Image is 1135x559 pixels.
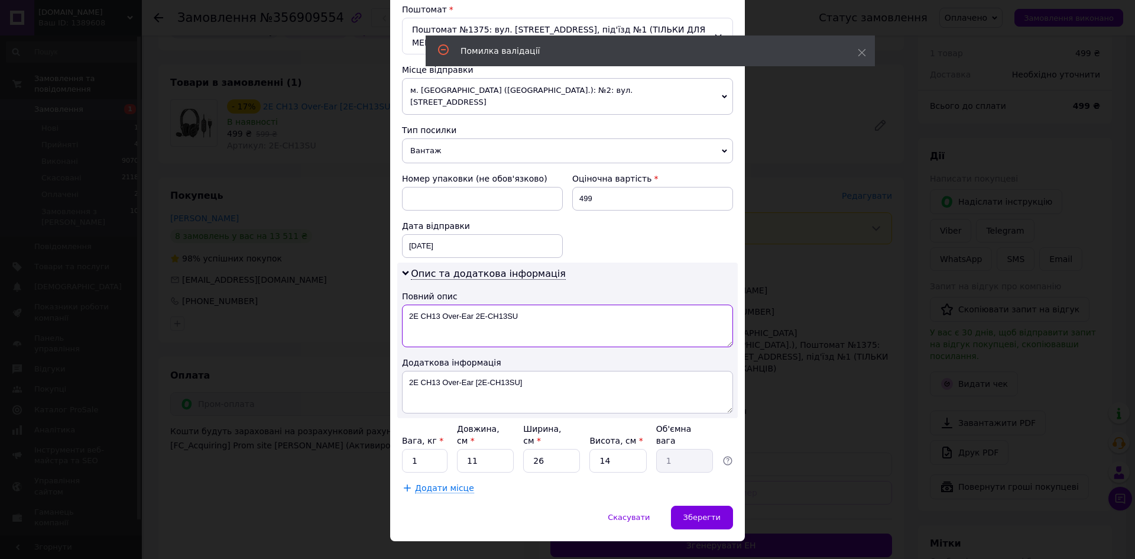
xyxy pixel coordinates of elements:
[402,305,733,347] textarea: 2E CH13 Over-Ear 2E-CH13SU
[461,45,828,57] div: Помилка валідації
[608,513,650,522] span: Скасувати
[572,173,733,185] div: Оціночна вартість
[411,268,566,280] span: Опис та додаткова інформація
[402,290,733,302] div: Повний опис
[402,371,733,413] textarea: 2E CH13 Over-Ear [2E-CH13SU]
[402,436,443,445] label: Вага, кг
[415,483,474,493] span: Додати місце
[402,357,733,369] div: Додаткова інформація
[683,513,721,522] span: Зберегти
[656,423,713,447] div: Об'ємна вага
[589,436,643,445] label: Висота, см
[402,4,733,15] div: Поштомат
[457,424,500,445] label: Довжина, см
[402,138,733,163] span: Вантаж
[402,18,733,54] div: Поштомат №1375: вул. [STREET_ADDRESS], під'їзд №1 (ТІЛЬКИ ДЛЯ МЕШКАНЦІВ)
[523,424,561,445] label: Ширина, см
[402,220,563,232] div: Дата відправки
[402,78,733,115] span: м. [GEOGRAPHIC_DATA] ([GEOGRAPHIC_DATA].): №2: вул. [STREET_ADDRESS]
[402,65,474,75] span: Місце відправки
[402,125,456,135] span: Тип посилки
[402,173,563,185] div: Номер упаковки (не обов'язково)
